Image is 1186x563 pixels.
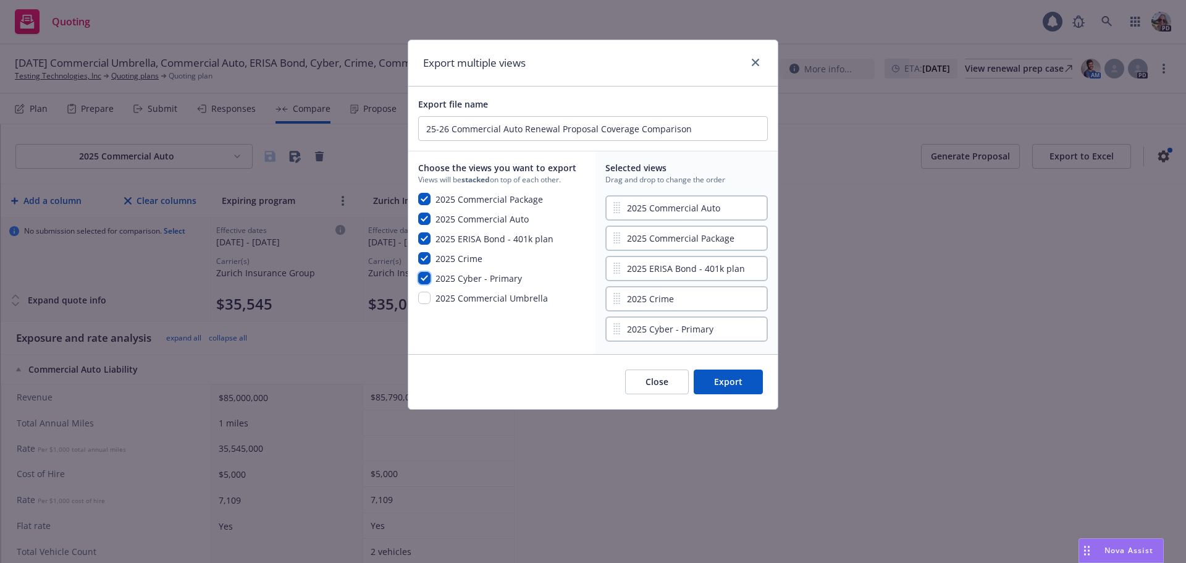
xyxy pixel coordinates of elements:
span: 2025 Cyber - Primary [627,323,713,336]
div: 2025 Commercial Auto [605,193,768,223]
button: 2025 Commercial Package [418,193,543,208]
span: Selected views [605,161,768,174]
div: 2025 Commercial Package [605,223,768,253]
span: 2025 Commercial Package [435,193,543,208]
span: Choose the views you want to export [418,161,581,174]
span: Export file name [418,98,488,110]
a: close [748,55,763,70]
strong: stacked [461,174,490,185]
span: 2025 Commercial Auto [627,201,720,214]
span: 2025 Cyber - Primary [435,272,522,287]
input: Enter file name, if empty default file name will be used [419,117,767,140]
button: Nova Assist [1079,538,1164,563]
button: 2025 Crime [418,252,482,267]
span: 2025 Commercial Umbrella [435,292,548,307]
button: 2025 Cyber - Primary [418,272,522,287]
button: Close [625,370,689,394]
span: Drag and drop to change the order [605,174,768,185]
span: 2025 Crime [435,252,482,267]
h1: Export multiple views [423,55,526,71]
span: 2025 Commercial Package [627,232,734,245]
button: 2025 Commercial Auto [418,213,529,227]
div: Drag to move [1079,539,1095,562]
div: 2025 Cyber - Primary [605,314,768,344]
span: 2025 ERISA Bond - 401k plan [435,232,553,247]
span: 2025 Crime [627,292,674,305]
button: Export [694,370,763,394]
button: 2025 Commercial Umbrella [418,292,548,307]
button: 2025 ERISA Bond - 401k plan [418,232,553,247]
span: 2025 ERISA Bond - 401k plan [627,262,745,275]
div: 2025 Crime [605,284,768,314]
span: Views will be on top of each other. [418,174,581,185]
span: 2025 Commercial Auto [435,213,529,227]
div: 2025 ERISA Bond - 401k plan [605,253,768,284]
span: Nova Assist [1104,545,1153,556]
